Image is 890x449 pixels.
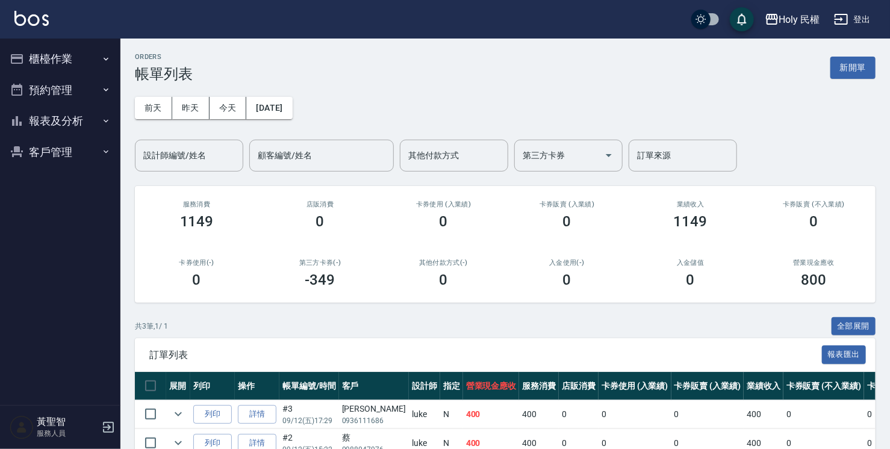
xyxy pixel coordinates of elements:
h3: 1149 [674,213,708,230]
th: 指定 [440,372,463,400]
button: Open [599,146,618,165]
th: 服務消費 [519,372,559,400]
button: 櫃檯作業 [5,43,116,75]
th: 列印 [190,372,235,400]
button: save [730,7,754,31]
button: 昨天 [172,97,210,119]
th: 客戶 [339,372,409,400]
h2: 營業現金應收 [767,259,861,267]
a: 新開單 [830,61,876,73]
th: 設計師 [409,372,440,400]
button: 前天 [135,97,172,119]
div: [PERSON_NAME] [342,403,406,415]
th: 卡券販賣 (入業績) [671,372,744,400]
h3: 0 [563,213,571,230]
th: 操作 [235,372,279,400]
button: 報表及分析 [5,105,116,137]
p: 0936111686 [342,415,406,426]
h2: 第三方卡券(-) [273,259,367,267]
button: 客戶管理 [5,137,116,168]
td: N [440,400,463,429]
th: 展開 [166,372,190,400]
h2: 卡券販賣 (不入業績) [767,200,861,208]
td: 0 [671,400,744,429]
h2: 入金使用(-) [520,259,614,267]
h3: 0 [193,271,201,288]
a: 詳情 [238,405,276,424]
h2: 卡券販賣 (入業績) [520,200,614,208]
p: 服務人員 [37,428,98,439]
span: 訂單列表 [149,349,822,361]
button: 今天 [210,97,247,119]
td: 400 [519,400,559,429]
h3: 帳單列表 [135,66,193,82]
h2: 店販消費 [273,200,367,208]
button: 新開單 [830,57,876,79]
h3: 0 [440,213,448,230]
h2: 其他付款方式(-) [396,259,491,267]
h5: 黃聖智 [37,416,98,428]
td: 0 [599,400,671,429]
th: 帳單編號/時間 [279,372,339,400]
button: expand row [169,405,187,423]
h3: 0 [686,271,695,288]
button: 列印 [193,405,232,424]
h3: 0 [563,271,571,288]
h3: 0 [810,213,818,230]
th: 業績收入 [744,372,783,400]
p: 09/12 (五) 17:29 [282,415,336,426]
h2: 入金儲值 [643,259,738,267]
img: Logo [14,11,49,26]
h2: 業績收入 [643,200,738,208]
img: Person [10,415,34,439]
th: 營業現金應收 [463,372,520,400]
h2: 卡券使用 (入業績) [396,200,491,208]
h2: ORDERS [135,53,193,61]
h3: 1149 [180,213,214,230]
div: 蔡 [342,432,406,444]
td: 0 [559,400,599,429]
h3: -349 [305,271,335,288]
h3: 0 [316,213,325,230]
button: 登出 [829,8,876,31]
td: 400 [744,400,783,429]
td: #3 [279,400,339,429]
td: 0 [783,400,864,429]
h2: 卡券使用(-) [149,259,244,267]
th: 卡券販賣 (不入業績) [783,372,864,400]
button: 全部展開 [832,317,876,336]
p: 共 3 筆, 1 / 1 [135,321,168,332]
td: luke [409,400,440,429]
button: 預約管理 [5,75,116,106]
th: 店販消費 [559,372,599,400]
h3: 服務消費 [149,200,244,208]
h3: 0 [440,271,448,288]
button: 報表匯出 [822,345,867,364]
td: 400 [463,400,520,429]
button: Holy 民權 [760,7,825,32]
a: 報表匯出 [822,348,867,360]
div: Holy 民權 [779,12,820,27]
h3: 800 [801,271,827,288]
button: [DATE] [246,97,292,119]
th: 卡券使用 (入業績) [599,372,671,400]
